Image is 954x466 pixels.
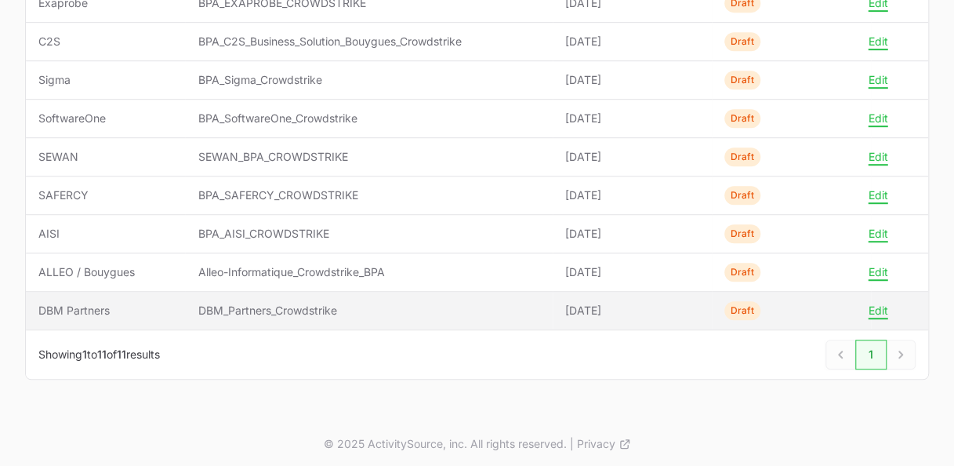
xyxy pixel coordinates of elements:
span: C2S [38,34,172,49]
span: BPA_Sigma_Crowdstrike [198,72,539,88]
span: [DATE] [565,187,699,203]
span: BPA_AISI_CROWDSTRIKE [198,226,539,242]
span: BPA_C2S_Business_Solution_Bouygues_Crowdstrike [198,34,539,49]
p: © 2025 ActivitySource, inc. All rights reserved. [324,436,567,452]
button: Edit [868,150,887,164]
span: SAFERCY [38,187,172,203]
span: DBM Partners [38,303,172,319]
span: AISI [38,226,172,242]
span: Sigma [38,72,172,88]
span: [DATE] [565,111,699,126]
span: SEWAN [38,149,172,165]
span: 11 [97,348,107,361]
span: BPA_SAFERCY_CROWDSTRIKE [198,187,539,203]
span: [DATE] [565,34,699,49]
span: 11 [117,348,126,361]
span: ALLEO / Bouygues [38,264,172,280]
a: 1 [855,340,887,370]
span: | [570,436,574,452]
span: [DATE] [565,264,699,280]
button: Edit [868,227,887,241]
span: DBM_Partners_Crowdstrike [198,303,539,319]
span: SEWAN_BPA_CROWDSTRIKE [198,149,539,165]
span: 1 [82,348,87,361]
span: Alleo-Informatique_Crowdstrike_BPA [198,264,539,280]
span: [DATE] [565,303,699,319]
button: Edit [868,35,887,49]
a: Privacy [577,436,631,452]
button: Edit [868,265,887,279]
button: Edit [868,111,887,126]
span: [DATE] [565,149,699,165]
span: [DATE] [565,226,699,242]
span: SoftwareOne [38,111,172,126]
span: [DATE] [565,72,699,88]
button: Edit [868,304,887,318]
p: Showing to of results [38,347,160,362]
button: Edit [868,73,887,87]
button: Edit [868,188,887,202]
span: BPA_SoftwareOne_Crowdstrike [198,111,539,126]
